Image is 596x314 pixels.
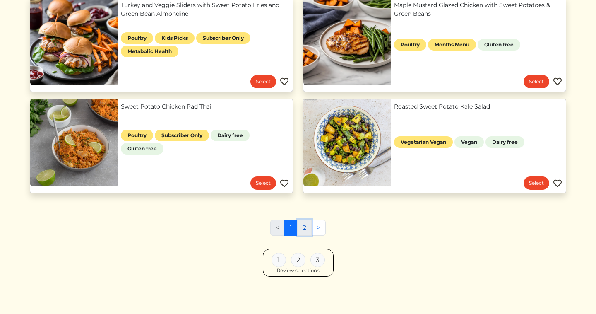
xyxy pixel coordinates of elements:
[284,220,298,236] a: 1
[279,77,289,87] img: Favorite menu item
[277,267,320,275] div: Review selections
[263,249,334,277] a: 1 2 3 Review selections
[394,102,562,111] a: Roasted Sweet Potato Kale Salad
[121,102,289,111] a: Sweet Potato Chicken Pad Thai
[524,75,549,88] a: Select
[250,75,276,88] a: Select
[310,253,325,267] div: 3
[394,1,562,18] a: Maple Mustard Glazed Chicken with Sweet Potatoes & Green Beans
[553,77,562,87] img: Favorite menu item
[553,179,562,188] img: Favorite menu item
[311,220,326,236] a: Next
[291,253,305,267] div: 2
[524,176,549,190] a: Select
[297,220,312,236] a: 2
[121,1,289,18] a: Turkey and Veggie Sliders with Sweet Potato Fries and Green Bean Almondine
[270,220,326,242] nav: Pages
[279,179,289,188] img: Favorite menu item
[272,253,286,267] div: 1
[250,176,276,190] a: Select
